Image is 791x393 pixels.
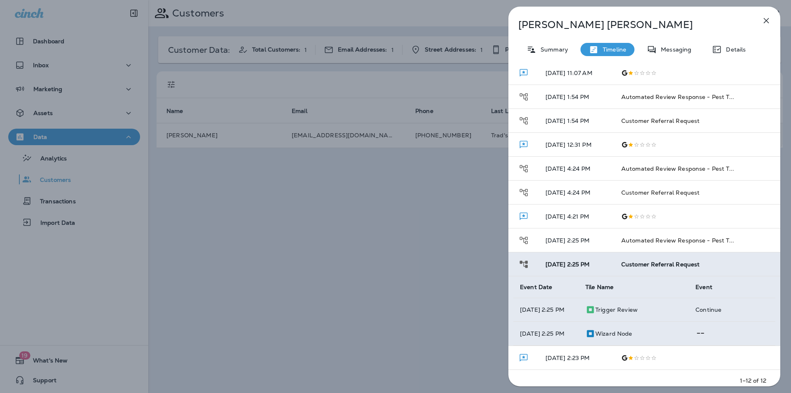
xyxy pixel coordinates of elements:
[519,116,529,124] span: Journey
[621,165,734,172] span: Automated Review Response - Pest T...
[519,236,529,243] span: Journey
[545,261,590,268] span: [DATE] 2:25 PM
[595,306,638,313] p: trigger review
[536,46,568,53] p: Summary
[545,355,608,361] p: [DATE] 2:23 PM
[520,330,572,337] p: [DATE] 2:25 PM
[599,46,626,53] p: Timeline
[519,92,529,100] span: Journey
[519,164,529,172] span: Journey
[722,46,746,53] p: Details
[519,188,529,195] span: Journey
[545,118,608,124] p: [DATE] 1:54 PM
[520,306,572,313] p: [DATE] 2:25 PM
[519,212,529,219] span: Review - Replied
[545,70,608,76] p: [DATE] 11:07 AM
[545,165,608,172] p: [DATE] 4:24 PM
[519,140,529,148] span: Review - Replied
[519,260,529,267] span: Journey
[519,353,529,361] span: Review - Replied
[595,330,632,337] p: Wizard Node
[657,46,691,53] p: Messaging
[545,141,608,148] p: [DATE] 12:31 PM
[621,93,734,101] span: Automated Review Response - Pest T...
[545,94,608,100] p: [DATE] 1:54 PM
[695,283,712,291] span: Event
[621,261,700,268] span: Customer Referral Request
[545,213,608,220] p: [DATE] 4:21 PM
[740,377,766,385] p: 1–12 of 12
[520,283,552,291] span: Event Date
[518,19,743,31] p: [PERSON_NAME] [PERSON_NAME]
[621,237,734,244] span: Automated Review Response - Pest T...
[621,189,700,196] span: Customer Referral Request
[585,283,613,291] span: Tile Name
[545,237,608,244] p: [DATE] 2:25 PM
[545,189,608,196] p: [DATE] 4:24 PM
[695,306,769,313] p: Continue
[519,68,529,76] span: Review - Replied
[621,117,700,125] span: Customer Referral Request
